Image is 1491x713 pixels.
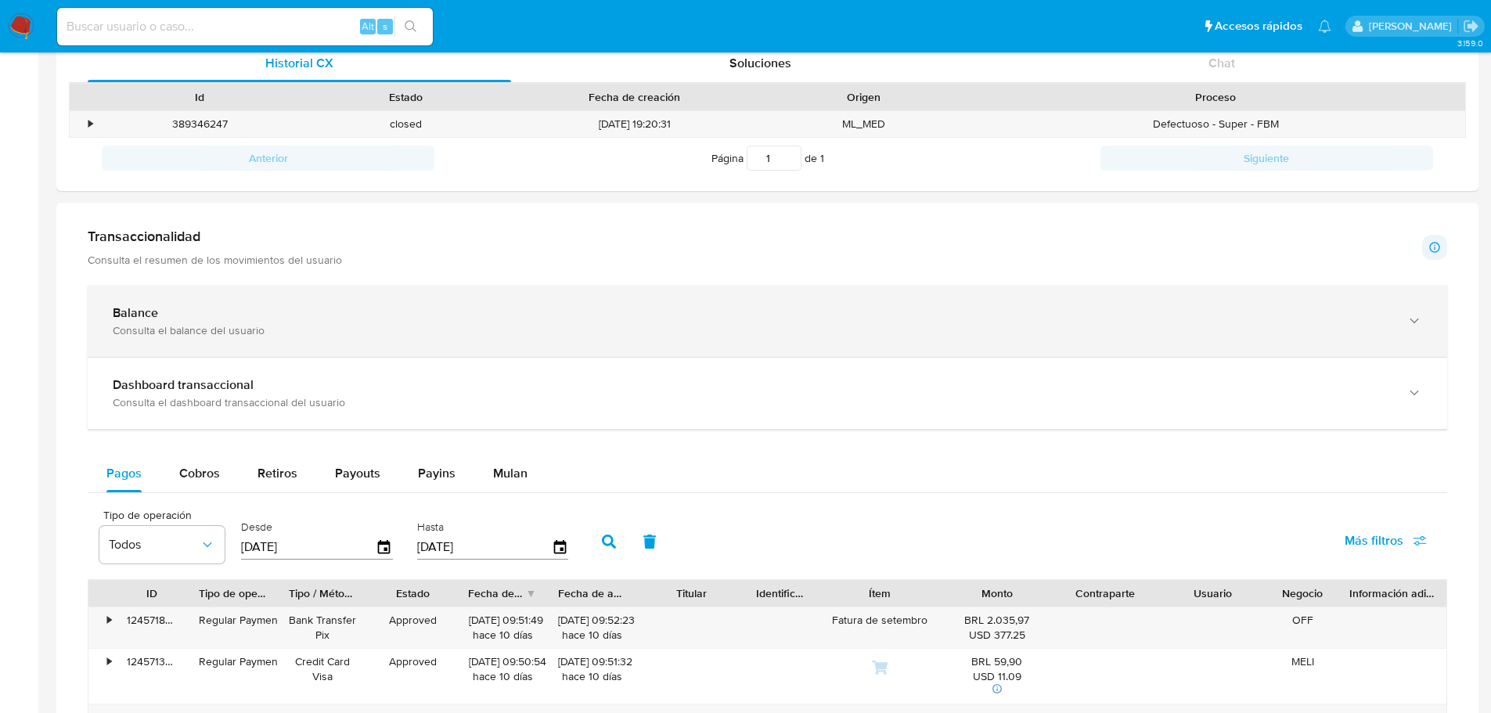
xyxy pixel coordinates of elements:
div: Id [108,89,292,105]
span: Alt [362,19,374,34]
span: 1 [820,150,824,166]
div: Fecha de creación [520,89,750,105]
span: Historial CX [265,54,333,72]
div: • [88,117,92,131]
span: Página de [711,146,824,171]
span: s [383,19,387,34]
div: closed [303,111,509,137]
input: Buscar usuario o caso... [57,16,433,37]
a: Notificaciones [1318,20,1331,33]
div: Estado [314,89,498,105]
div: Defectuoso - Super - FBM [967,111,1465,137]
div: ML_MED [761,111,967,137]
div: 389346247 [97,111,303,137]
button: Siguiente [1100,146,1433,171]
div: Origen [772,89,956,105]
button: Anterior [102,146,434,171]
p: alan.sanchez@mercadolibre.com [1369,19,1457,34]
div: [DATE] 19:20:31 [509,111,761,137]
span: Soluciones [729,54,791,72]
span: Accesos rápidos [1215,18,1302,34]
span: 3.159.0 [1457,37,1483,49]
a: Salir [1463,18,1479,34]
div: Proceso [978,89,1454,105]
button: search-icon [394,16,427,38]
span: Chat [1208,54,1235,72]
